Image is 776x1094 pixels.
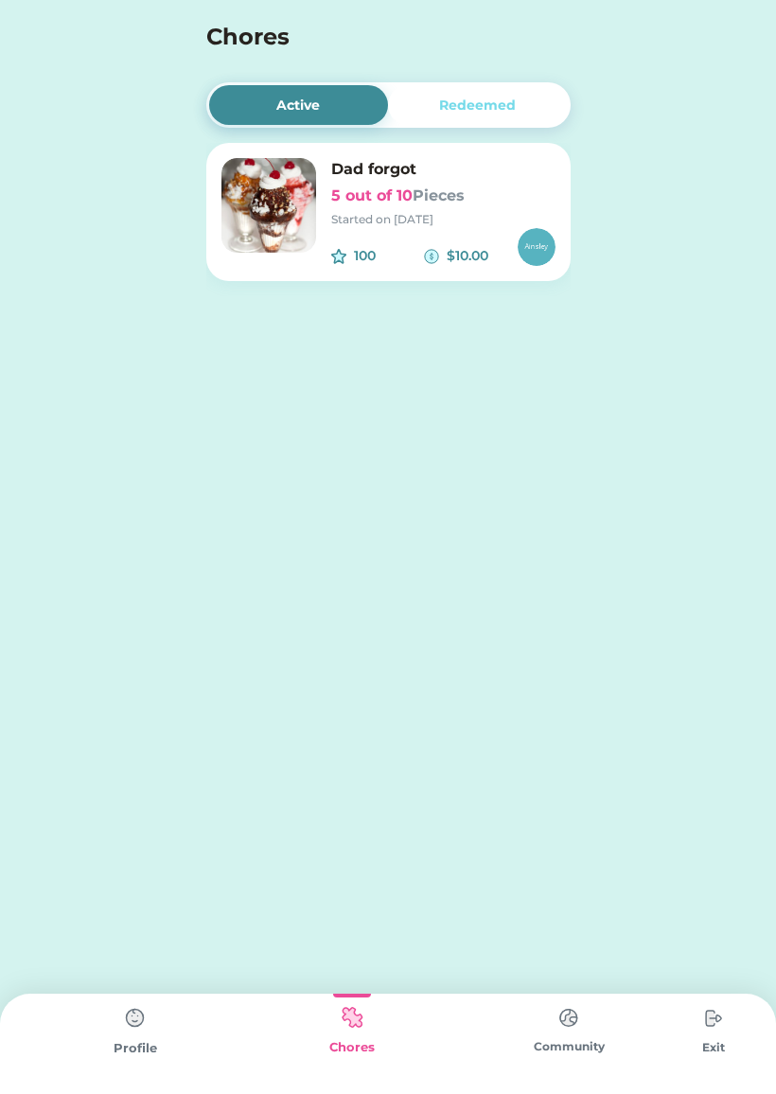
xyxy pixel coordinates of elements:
[331,249,346,264] img: interface-favorite-star--reward-rating-rate-social-star-media-favorite-like-stars.svg
[461,1038,678,1055] div: Community
[439,96,516,115] div: Redeemed
[424,249,439,264] img: money-cash-dollar-coin--accounting-billing-payment-cash-coin-currency-money-finance.svg
[331,158,556,181] h6: Dad forgot
[331,185,556,207] h6: 5 out of 10
[550,999,588,1036] img: type%3Dchores%2C%20state%3Ddefault.svg
[116,999,154,1037] img: type%3Dchores%2C%20state%3Ddefault.svg
[276,96,320,115] div: Active
[447,246,518,266] div: $10.00
[221,158,316,253] img: image.png
[243,1038,460,1057] div: Chores
[354,246,425,266] div: 100
[206,20,520,54] h4: Chores
[333,999,371,1036] img: type%3Dkids%2C%20state%3Dselected.svg
[413,186,465,204] font: Pieces
[26,1039,243,1058] div: Profile
[331,211,556,228] div: Started on [DATE]
[695,999,732,1037] img: type%3Dchores%2C%20state%3Ddefault.svg
[678,1039,750,1056] div: Exit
